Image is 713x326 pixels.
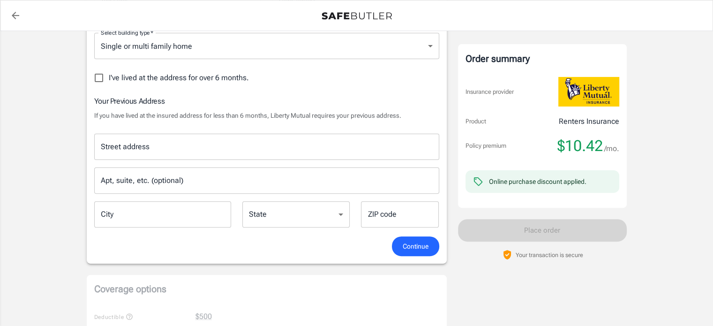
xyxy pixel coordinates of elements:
div: Order summary [465,52,619,66]
div: Online purchase discount applied. [489,177,586,186]
span: I've lived at the address for over 6 months. [109,72,249,83]
label: Select building type [101,29,153,37]
button: Continue [392,236,439,257]
img: Liberty Mutual [558,77,619,106]
p: Insurance provider [465,87,514,97]
p: Renters Insurance [559,116,619,127]
p: Product [465,117,486,126]
h6: Your Previous Address [94,95,439,107]
span: /mo. [604,142,619,155]
div: Single or multi family home [94,33,439,59]
span: $10.42 [557,136,603,155]
a: back to quotes [6,6,25,25]
p: Your transaction is secure [516,250,583,259]
span: Continue [403,241,428,252]
img: Back to quotes [322,12,392,20]
p: If you have lived at the insured address for less than 6 months, Liberty Mutual requires your pre... [94,111,439,120]
p: Policy premium [465,141,506,151]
